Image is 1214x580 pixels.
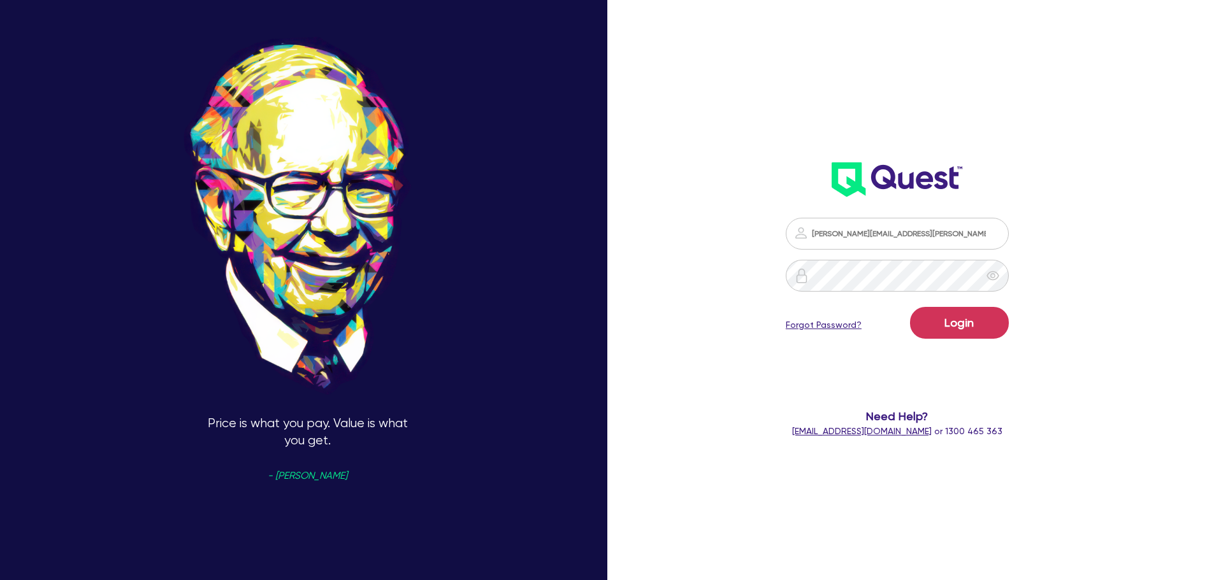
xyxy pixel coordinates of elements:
a: [EMAIL_ADDRESS][DOMAIN_NAME] [792,426,932,436]
span: Need Help? [735,407,1060,425]
a: Forgot Password? [786,318,862,332]
span: or 1300 465 363 [792,426,1002,436]
img: icon-password [793,225,809,241]
img: icon-password [794,268,809,283]
button: Login [910,307,1009,339]
span: eye [986,269,999,282]
input: Email address [786,218,1009,250]
img: wH2k97JdezQIQAAAABJRU5ErkJggg== [832,162,962,197]
span: - [PERSON_NAME] [268,471,347,481]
